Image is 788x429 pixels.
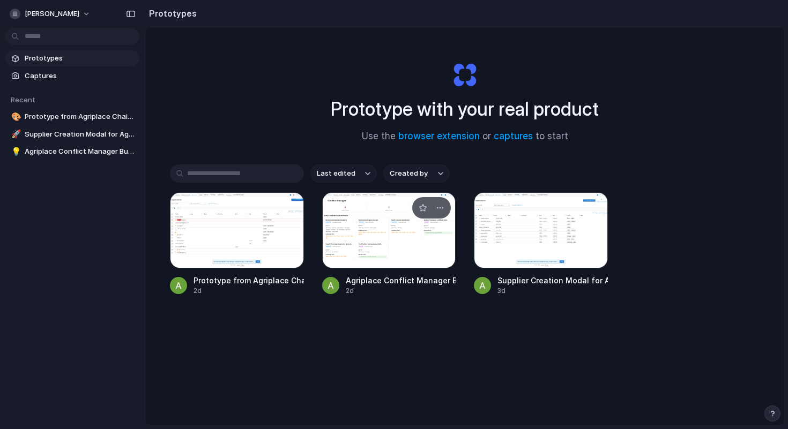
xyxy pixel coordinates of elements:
a: Agriplace Conflict Manager ButtonAgriplace Conflict Manager Button2d [322,192,456,296]
button: Created by [383,164,450,183]
span: Created by [390,168,428,179]
h2: Prototypes [145,7,197,20]
div: Supplier Creation Modal for Agriplace [497,275,608,286]
button: [PERSON_NAME] [5,5,96,22]
a: Supplier Creation Modal for AgriplaceSupplier Creation Modal for Agriplace3d [474,192,608,296]
div: 🚀 [11,128,19,140]
a: Prototypes [5,50,139,66]
h1: Prototype with your real product [331,95,599,123]
div: 3d [497,286,608,296]
a: browser extension [398,131,480,141]
a: 💡Agriplace Conflict Manager Button [5,144,139,160]
span: Last edited [317,168,355,179]
div: 2d [346,286,456,296]
a: captures [494,131,533,141]
div: 2d [194,286,304,296]
span: Prototype from Agriplace Chain Suppliers with Organisations [25,111,135,122]
a: Captures [5,68,139,84]
div: Agriplace Conflict Manager Button [346,275,456,286]
button: 💡 [10,146,20,157]
span: Agriplace Conflict Manager Button [25,146,135,157]
div: Prototype from Agriplace Chain Suppliers with Organisations [194,275,304,286]
button: 🚀 [10,129,20,140]
a: Prototype from Agriplace Chain Suppliers with OrganisationsPrototype from Agriplace Chain Supplie... [170,192,304,296]
div: 🎨 [11,111,19,123]
a: 🚀Supplier Creation Modal for Agriplace [5,126,139,142]
button: Last edited [310,164,377,183]
div: 💡 [11,146,19,158]
span: Captures [25,71,135,81]
a: 🎨Prototype from Agriplace Chain Suppliers with Organisations [5,109,139,125]
button: 🎨 [10,111,20,122]
span: [PERSON_NAME] [25,9,79,19]
span: Prototypes [25,53,135,64]
span: Recent [11,95,35,104]
span: Supplier Creation Modal for Agriplace [25,129,135,140]
span: Use the or to start [362,130,568,144]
